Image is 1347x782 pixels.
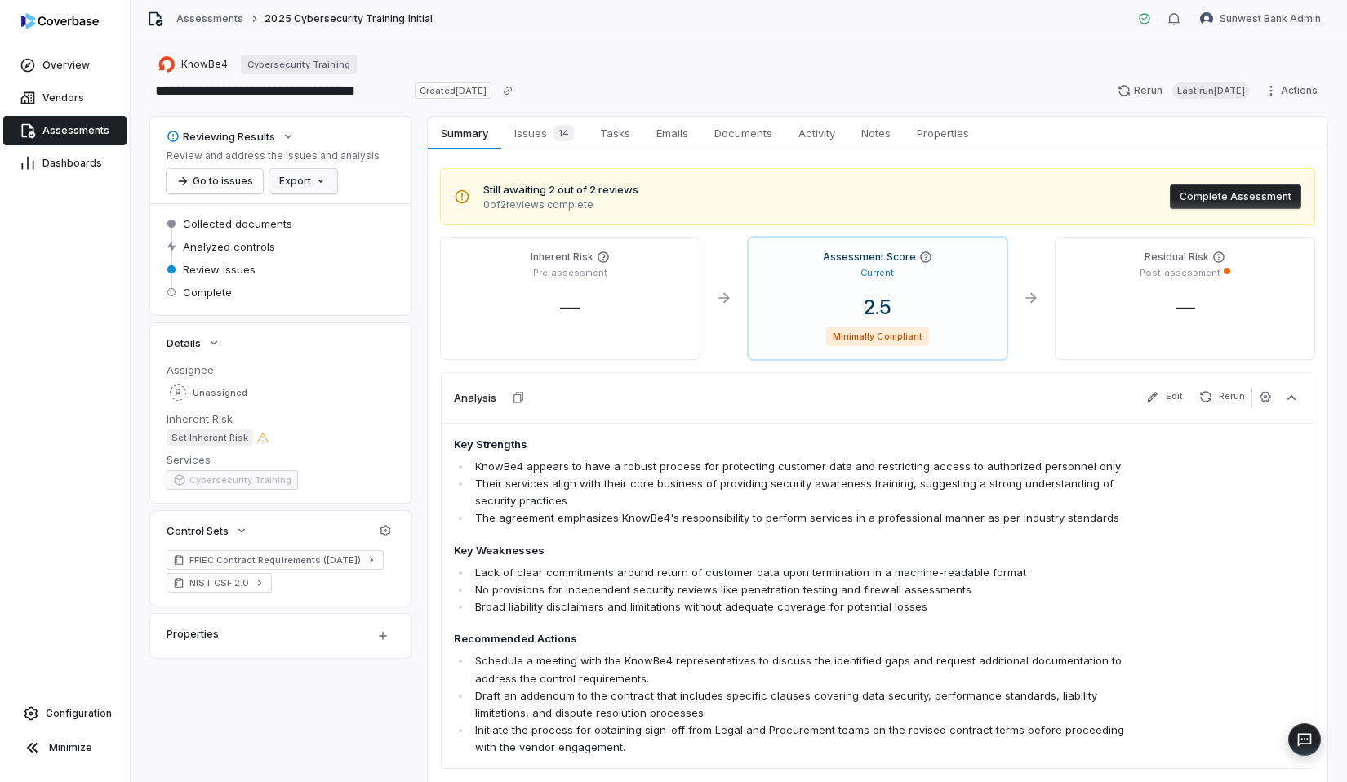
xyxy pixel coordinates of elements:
[1190,7,1331,31] button: Sunwest Bank Admin avatarSunwest Bank Admin
[1200,12,1213,25] img: Sunwest Bank Admin avatar
[434,122,494,144] span: Summary
[508,122,580,144] span: Issues
[42,91,84,104] span: Vendors
[471,598,1131,615] li: Broad liability disclaimers and limitations without adequate coverage for potential losses
[183,239,275,254] span: Analyzed controls
[162,122,300,151] button: Reviewing Results
[49,741,92,754] span: Minimize
[910,122,976,144] span: Properties
[483,198,638,211] span: 0 of 2 reviews complete
[42,124,109,137] span: Assessments
[3,51,127,80] a: Overview
[533,267,607,279] p: Pre-assessment
[1163,295,1208,319] span: —
[167,362,395,377] dt: Assignee
[553,125,574,141] span: 14
[708,122,779,144] span: Documents
[3,83,127,113] a: Vendors
[860,267,894,279] p: Current
[547,295,593,319] span: —
[531,251,593,264] h4: Inherent Risk
[483,182,638,198] span: Still awaiting 2 out of 2 reviews
[167,550,384,570] a: FFIEC Contract Requirements ([DATE])
[1193,387,1251,407] button: Rerun
[1108,78,1260,103] button: RerunLast run[DATE]
[471,652,1131,686] li: Schedule a meeting with the KnowBe4 representatives to discuss the identified gaps and request ad...
[183,216,292,231] span: Collected documents
[162,328,225,358] button: Details
[7,731,123,764] button: Minimize
[1170,184,1301,209] button: Complete Assessment
[167,149,380,162] p: Review and address the issues and analysis
[471,722,1131,756] li: Initiate the process for obtaining sign-off from Legal and Procurement teams on the revised contr...
[167,411,395,426] dt: Inherent Risk
[42,59,90,72] span: Overview
[855,122,897,144] span: Notes
[42,157,102,170] span: Dashboards
[823,251,916,264] h4: Assessment Score
[1172,82,1250,99] span: Last run [DATE]
[167,452,395,467] dt: Services
[167,429,253,446] span: Set Inherent Risk
[826,327,929,346] span: Minimally Compliant
[1220,12,1321,25] span: Sunwest Bank Admin
[3,149,127,178] a: Dashboards
[454,543,1131,559] h4: Key Weaknesses
[471,564,1131,581] li: Lack of clear commitments around return of customer data upon termination in a machine-readable f...
[183,285,232,300] span: Complete
[193,387,247,399] span: Unassigned
[650,122,695,144] span: Emails
[792,122,842,144] span: Activity
[176,12,243,25] a: Assessments
[454,631,1131,647] h4: Recommended Actions
[183,262,256,277] span: Review issues
[1145,251,1209,264] h4: Residual Risk
[1260,78,1327,103] button: Actions
[167,523,229,538] span: Control Sets
[1140,267,1220,279] p: Post-assessment
[167,169,263,193] button: Go to issues
[454,390,496,405] h3: Analysis
[181,58,228,71] span: KnowBe4
[471,475,1131,509] li: Their services align with their core business of providing security awareness training, suggestin...
[3,116,127,145] a: Assessments
[153,50,233,79] button: https://knowbe4.com/KnowBe4
[471,509,1131,527] li: The agreement emphasizes KnowBe4's responsibility to perform services in a professional manner as...
[162,516,253,545] button: Control Sets
[189,576,249,589] span: NIST CSF 2.0
[167,573,272,593] a: NIST CSF 2.0
[269,169,337,193] button: Export
[241,55,357,74] a: Cybersecurity Training
[265,12,432,25] span: 2025 Cybersecurity Training Initial
[493,76,522,105] button: Copy link
[471,458,1131,475] li: KnowBe4 appears to have a robust process for protecting customer data and restricting access to a...
[454,437,1131,453] h4: Key Strengths
[593,122,637,144] span: Tasks
[21,13,99,29] img: logo-D7KZi-bG.svg
[7,699,123,728] a: Configuration
[167,335,201,350] span: Details
[851,295,905,319] span: 2.5
[1140,387,1189,407] button: Edit
[471,581,1131,598] li: No provisions for independent security reviews like penetration testing and firewall assessments
[189,553,361,567] span: FFIEC Contract Requirements ([DATE])
[471,687,1131,722] li: Draft an addendum to the contract that includes specific clauses covering data security, performa...
[415,82,491,99] span: Created [DATE]
[167,129,275,144] div: Reviewing Results
[46,707,112,720] span: Configuration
